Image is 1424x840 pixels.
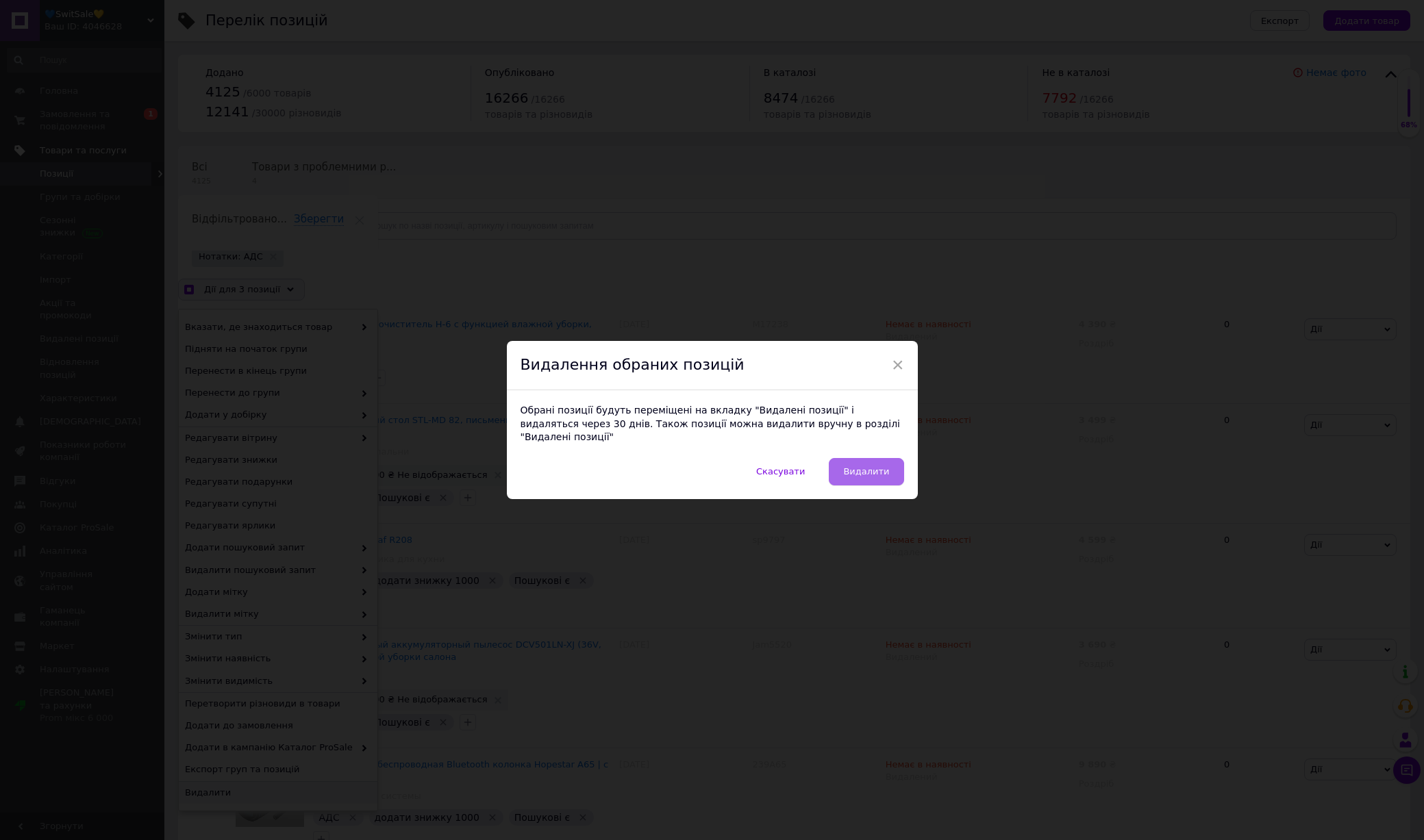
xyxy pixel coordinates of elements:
button: Скасувати [742,458,819,485]
button: Видалити [829,458,903,485]
span: Обрані позиції будуть переміщені на вкладку "Видалені позиції" і видаляться через 30 днів. Також ... [521,405,900,442]
span: Видалити [843,466,889,476]
span: Скасувати [756,466,805,476]
span: × [892,353,904,377]
span: Видалення обраних позицій [521,356,745,373]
